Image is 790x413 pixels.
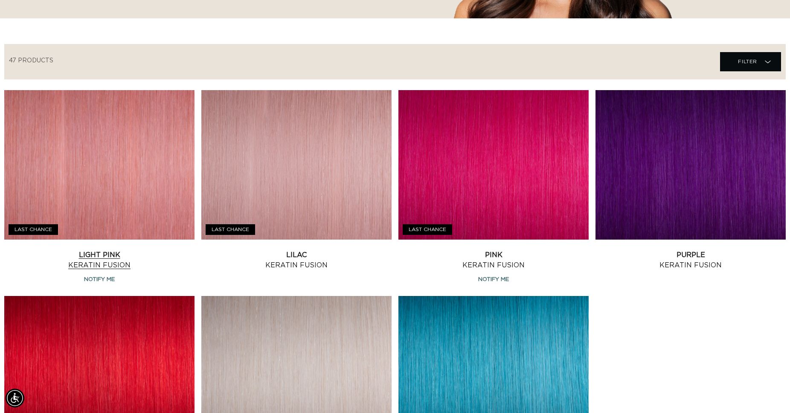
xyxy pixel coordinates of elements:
[201,250,392,270] a: Lilac Keratin Fusion
[4,250,195,270] a: Light Pink Keratin Fusion
[398,250,589,270] a: Pink Keratin Fusion
[595,250,786,270] a: Purple Keratin Fusion
[720,52,781,71] summary: Filter
[738,53,757,70] span: Filter
[747,372,790,413] iframe: Chat Widget
[9,58,53,64] span: 47 products
[6,389,24,407] div: Accessibility Menu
